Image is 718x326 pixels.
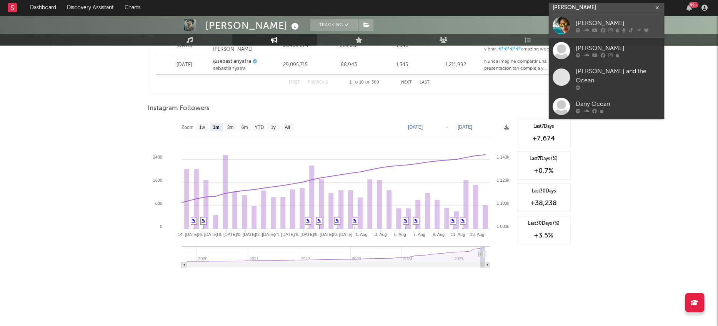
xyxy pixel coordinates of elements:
[431,61,480,69] div: 1,211,992
[521,231,566,240] div: +3.5 %
[401,80,412,85] button: Next
[148,104,210,113] span: Instagram Followers
[461,218,465,223] a: ✎
[332,232,352,237] text: 30. [DATE]
[549,63,664,94] a: [PERSON_NAME] and the Ocean
[521,155,566,162] div: Last 7 Days (%)
[408,124,423,130] text: [DATE]
[377,61,427,69] div: 1,345
[241,125,248,130] text: 6m
[317,218,321,223] a: ✎
[335,218,339,223] a: ✎
[484,58,558,72] div: Nunca imaginé compartir una presentación tan compleja y emotiva con un niño de apenas 11 años. [P...
[450,232,465,237] text: 11. Aug
[271,125,276,130] text: 1y
[496,178,509,182] text: 1 120k
[227,125,233,130] text: 3m
[213,125,219,130] text: 1m
[255,232,275,237] text: 22. [DATE]
[202,218,205,223] a: ✎
[274,232,294,237] text: 24. [DATE]
[308,80,328,85] button: Previous
[353,81,358,84] span: to
[235,232,256,237] text: 20. [DATE]
[213,58,251,65] a: @sebastianyatra
[178,232,198,237] text: 14. [DATE]
[306,218,310,223] a: ✎
[199,125,205,130] text: 1w
[404,218,407,223] a: ✎
[192,218,195,223] a: ✎
[576,67,660,85] div: [PERSON_NAME] and the Ocean
[324,61,373,69] div: 88,943
[549,38,664,63] a: [PERSON_NAME]
[414,218,418,223] a: ✎
[686,5,692,11] button: 99+
[521,134,566,143] div: +7,674
[216,232,237,237] text: 18. [DATE]
[213,46,267,53] div: [PERSON_NAME]
[413,232,425,237] text: 7. Aug
[458,124,472,130] text: [DATE]
[197,232,217,237] text: 16. [DATE]
[549,94,664,119] a: Dany Ocean
[285,125,290,130] text: All
[521,199,566,208] div: +38,238
[496,155,509,159] text: 1 140k
[451,218,455,223] a: ✎
[445,124,449,130] text: →
[549,3,664,13] input: Search for artists
[470,232,484,237] text: 13. Aug
[521,220,566,227] div: Last 30 Days (%)
[420,80,430,85] button: Last
[355,232,367,237] text: 1. Aug
[496,201,509,206] text: 1 100k
[496,224,509,229] text: 1 080k
[213,65,267,73] div: sebastianyatra
[310,19,358,31] button: Tracking
[432,232,444,237] text: 9. Aug
[576,99,660,109] div: Dany Ocean
[689,2,698,8] div: 99 +
[153,178,162,182] text: 1600
[270,61,320,69] div: 29,095,715
[365,81,370,84] span: of
[521,188,566,195] div: Last 30 Days
[182,125,193,130] text: Zoom
[549,13,664,38] a: [PERSON_NAME]
[343,78,386,87] div: 1 10 300
[153,155,162,159] text: 2400
[155,201,162,206] text: 800
[394,232,406,237] text: 5. Aug
[160,224,162,229] text: 0
[353,218,357,223] a: ✎
[313,232,333,237] text: 28. [DATE]
[205,19,301,32] div: [PERSON_NAME]
[576,18,660,28] div: [PERSON_NAME]
[254,125,263,130] text: YTD
[289,80,300,85] button: First
[521,123,566,130] div: Last 7 Days
[160,61,209,69] div: [DATE]
[375,232,386,237] text: 3. Aug
[521,166,566,176] div: +0.7 %
[576,43,660,53] div: [PERSON_NAME]
[293,232,313,237] text: 26. [DATE]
